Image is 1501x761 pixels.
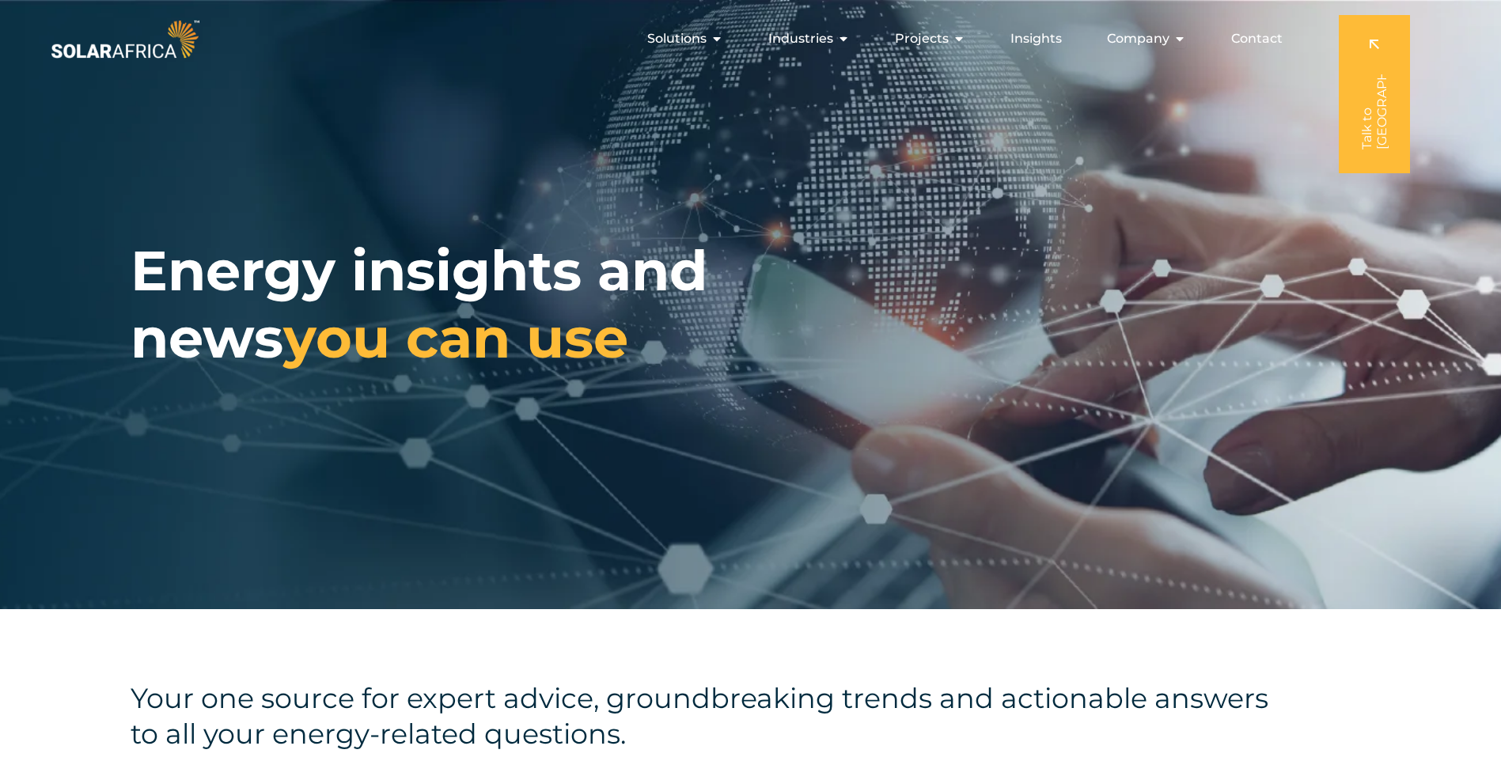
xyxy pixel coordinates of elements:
[203,23,1295,55] div: Menu Toggle
[1010,29,1062,48] a: Insights
[1231,29,1283,48] a: Contact
[283,304,628,372] span: you can use
[203,23,1295,55] nav: Menu
[131,680,1275,752] h4: Your one source for expert advice, groundbreaking trends and actionable answers to all your energ...
[1107,29,1169,48] span: Company
[131,237,882,372] h1: Energy insights and news
[768,29,833,48] span: Industries
[647,29,707,48] span: Solutions
[895,29,949,48] span: Projects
